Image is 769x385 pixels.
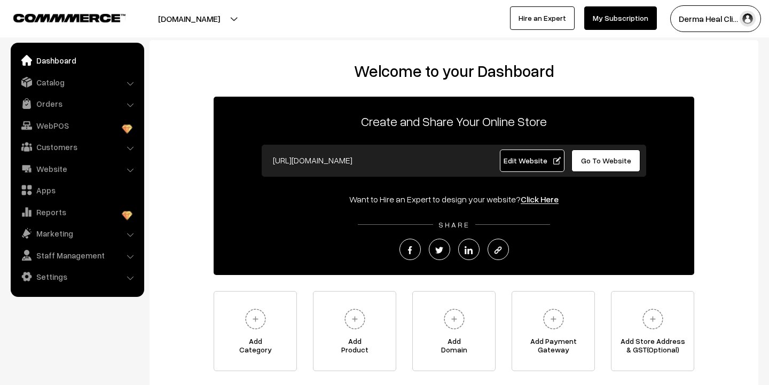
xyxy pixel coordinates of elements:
a: Apps [13,180,140,200]
a: Go To Website [571,150,640,172]
span: Edit Website [504,156,561,165]
img: plus.svg [440,304,469,334]
a: My Subscription [584,6,657,30]
span: Add Product [313,337,396,358]
span: Add Payment Gateway [512,337,594,358]
a: Add PaymentGateway [512,291,595,371]
a: AddDomain [412,291,496,371]
a: AddProduct [313,291,396,371]
img: plus.svg [539,304,568,334]
span: Add Domain [413,337,495,358]
p: Create and Share Your Online Store [214,112,694,131]
a: Settings [13,267,140,286]
a: Dashboard [13,51,140,70]
a: Reports [13,202,140,222]
a: Marketing [13,224,140,243]
span: Go To Website [581,156,631,165]
img: plus.svg [638,304,668,334]
h2: Welcome to your Dashboard [160,61,748,81]
a: Customers [13,137,140,156]
a: Catalog [13,73,140,92]
a: Website [13,159,140,178]
a: Edit Website [500,150,565,172]
a: COMMMERCE [13,11,107,23]
a: AddCategory [214,291,297,371]
a: Click Here [521,194,559,205]
button: Derma Heal Cli… [670,5,761,32]
button: [DOMAIN_NAME] [121,5,257,32]
a: Add Store Address& GST(Optional) [611,291,694,371]
a: Staff Management [13,246,140,265]
a: Hire an Expert [510,6,575,30]
span: SHARE [433,220,475,229]
div: Want to Hire an Expert to design your website? [214,193,694,206]
img: user [740,11,756,27]
a: Orders [13,94,140,113]
a: WebPOS [13,116,140,135]
span: Add Store Address & GST(Optional) [611,337,694,358]
img: COMMMERCE [13,14,125,22]
img: plus.svg [241,304,270,334]
span: Add Category [214,337,296,358]
img: plus.svg [340,304,370,334]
